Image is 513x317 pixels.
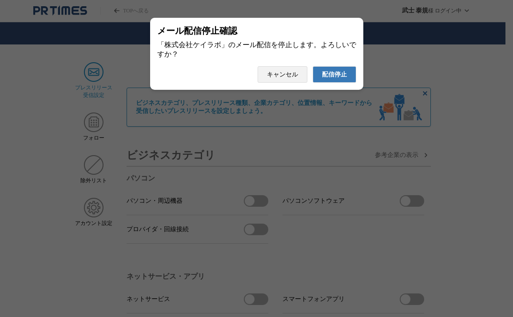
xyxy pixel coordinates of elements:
[157,25,237,37] span: メール配信停止確認
[258,66,307,83] button: キャンセル
[157,40,356,59] div: 「株式会社ケイラボ」のメール配信を停止します。よろしいですか？
[313,66,356,83] button: 配信停止
[267,71,298,79] span: キャンセル
[322,71,347,79] span: 配信停止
